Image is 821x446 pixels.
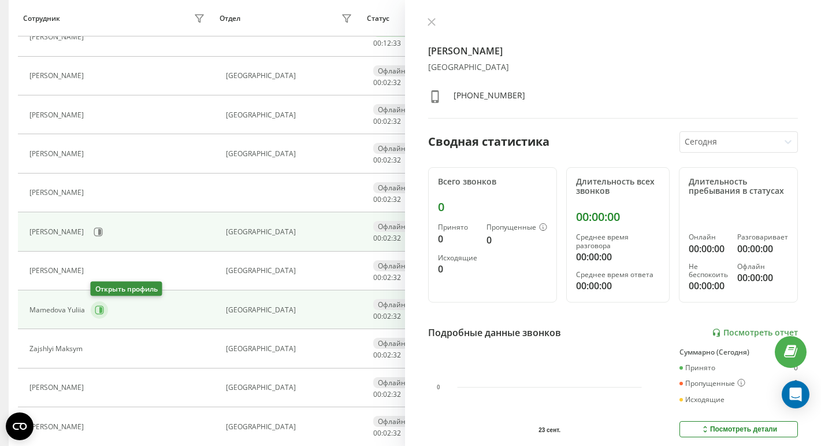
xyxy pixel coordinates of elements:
div: 0 [794,379,798,388]
span: 00 [373,350,381,360]
span: 00 [373,272,381,282]
div: [GEOGRAPHIC_DATA] [226,423,355,431]
div: : : [373,234,401,242]
span: 02 [383,78,391,87]
div: Открыть профиль [91,282,162,296]
span: 00 [373,78,381,87]
span: 32 [393,116,401,126]
div: 0 [438,232,477,246]
div: Среднее время ответа [576,271,660,279]
div: Пропущенные [679,379,745,388]
span: 33 [393,38,401,48]
div: [GEOGRAPHIC_DATA] [226,306,355,314]
div: 0 [438,262,477,276]
div: : : [373,351,401,359]
div: [GEOGRAPHIC_DATA] [226,150,355,158]
div: [PERSON_NAME] [29,267,87,275]
div: : : [373,274,401,282]
span: 02 [383,272,391,282]
div: 00:00:00 [576,210,660,224]
div: [PERSON_NAME] [29,384,87,392]
div: Длительность пребывания в статусах [689,177,788,197]
div: Офлайн [737,263,788,271]
span: 02 [383,311,391,321]
div: [PHONE_NUMBER] [454,90,525,106]
div: : : [373,312,401,320]
span: 02 [383,428,391,438]
div: [GEOGRAPHIC_DATA] [226,345,355,353]
div: Разговаривает [737,233,788,241]
div: Не беспокоить [689,263,728,279]
div: Подробные данные звонков [428,326,561,340]
button: Open CMP widget [6,412,34,440]
span: 32 [393,233,401,243]
span: 00 [373,194,381,204]
div: [PERSON_NAME] [29,228,87,236]
span: 00 [373,38,381,48]
div: : : [373,39,401,47]
span: 00 [373,155,381,165]
span: 32 [393,78,401,87]
div: 00:00:00 [576,279,660,293]
div: 00:00:00 [689,242,728,256]
div: 0 [794,364,798,372]
div: : : [373,156,401,164]
div: : : [373,79,401,87]
div: 00:00:00 [576,250,660,264]
span: 02 [383,194,391,204]
div: Офлайн [373,65,410,76]
div: [PERSON_NAME] [29,423,87,431]
div: [GEOGRAPHIC_DATA] [226,384,355,392]
h4: [PERSON_NAME] [428,44,798,58]
span: 32 [393,311,401,321]
div: Офлайн [373,416,410,427]
div: [GEOGRAPHIC_DATA] [226,267,355,275]
span: 02 [383,350,391,360]
div: Суммарно (Сегодня) [679,348,798,356]
div: Open Intercom Messenger [782,381,809,408]
div: [GEOGRAPHIC_DATA] [226,72,355,80]
div: Пропущенные [486,223,547,233]
span: 32 [393,272,401,282]
div: Исходящие [438,254,477,262]
span: 32 [393,350,401,360]
div: 00:00:00 [737,271,788,285]
div: [PERSON_NAME] [29,33,87,41]
div: Сотрудник [23,14,60,23]
span: 00 [373,116,381,126]
span: 00 [373,428,381,438]
div: [GEOGRAPHIC_DATA] [226,228,355,236]
div: Офлайн [373,104,410,115]
div: Mamedova Yuliia [29,306,88,314]
span: 32 [393,155,401,165]
span: 02 [383,155,391,165]
div: : : [373,196,401,204]
div: : : [373,429,401,437]
span: 00 [373,389,381,399]
div: : : [373,390,401,399]
div: Всего звонков [438,177,547,187]
div: 00:00:00 [689,279,728,293]
div: Среднее время разговора [576,233,660,250]
text: 23 сент. [538,427,560,433]
text: 0 [437,384,440,390]
div: Посмотреть детали [700,425,777,434]
div: Офлайн [373,182,410,193]
span: 32 [393,389,401,399]
span: 02 [383,116,391,126]
div: Офлайн [373,377,410,388]
div: Офлайн [373,143,410,154]
span: 02 [383,389,391,399]
div: 00:00:00 [737,242,788,256]
button: Посмотреть детали [679,421,798,437]
div: Длительность всех звонков [576,177,660,197]
div: [PERSON_NAME] [29,111,87,119]
span: 00 [373,311,381,321]
div: [PERSON_NAME] [29,72,87,80]
div: 0 [486,233,547,247]
span: 12 [383,38,391,48]
div: Статус [367,14,389,23]
div: Офлайн [373,221,410,232]
span: 00 [373,233,381,243]
div: : : [373,117,401,126]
